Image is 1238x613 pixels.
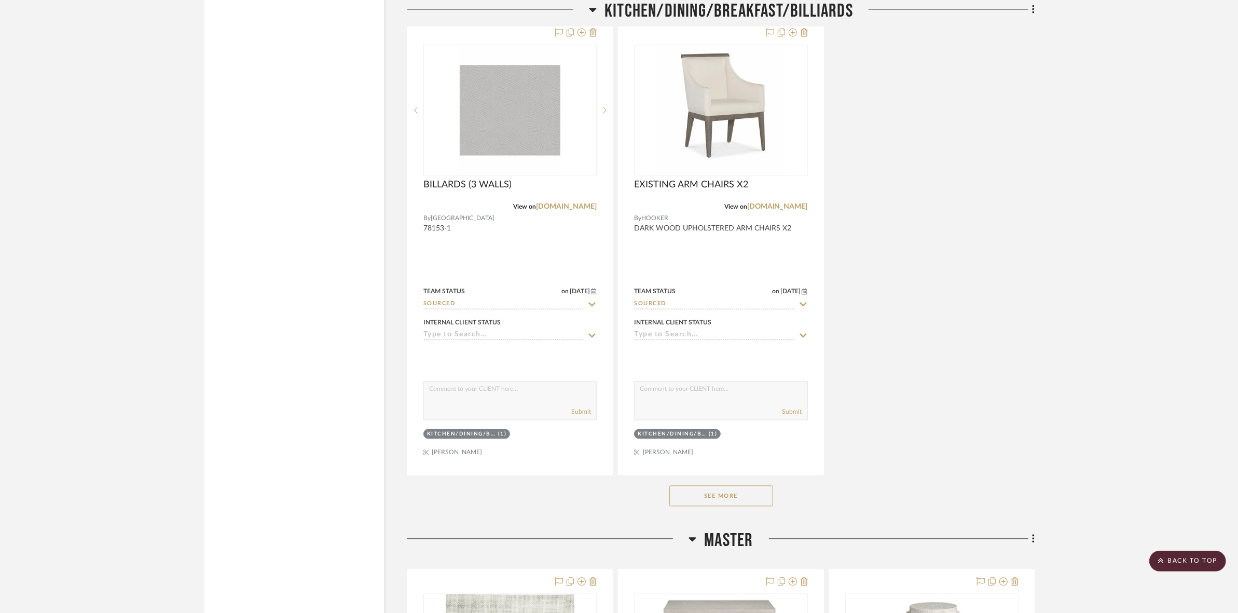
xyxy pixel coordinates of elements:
[536,203,597,210] a: [DOMAIN_NAME]
[638,430,706,438] div: KITCHEN/DINING/BREAKFAST/BILLIARDS
[423,318,501,327] div: Internal Client Status
[782,407,802,416] button: Submit
[747,203,808,210] a: [DOMAIN_NAME]
[423,287,465,296] div: Team Status
[561,288,569,294] span: on
[423,213,431,223] span: By
[779,288,802,295] span: [DATE]
[669,485,773,506] button: See More
[641,213,668,223] span: HOOKER
[772,288,779,294] span: on
[423,331,584,340] input: Type to Search…
[423,179,512,190] span: BILLARDS (3 WALLS)
[423,299,584,309] input: Type to Search…
[513,203,536,210] span: View on
[724,203,747,210] span: View on
[704,529,753,552] span: MASTER
[634,287,676,296] div: Team Status
[571,407,591,416] button: Submit
[634,299,795,309] input: Type to Search…
[1149,551,1226,571] scroll-to-top-button: BACK TO TOP
[634,318,711,327] div: Internal Client Status
[634,179,748,190] span: EXISTING ARM CHAIRS X2
[634,331,795,340] input: Type to Search…
[431,213,494,223] span: [GEOGRAPHIC_DATA]
[634,213,641,223] span: By
[498,430,507,438] div: (1)
[709,430,718,438] div: (1)
[569,288,591,295] span: [DATE]
[427,430,496,438] div: KITCHEN/DINING/BREAKFAST/BILLIARDS
[460,45,560,175] img: BILLARDS (3 WALLS)
[656,45,786,175] img: EXISTING ARM CHAIRS X2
